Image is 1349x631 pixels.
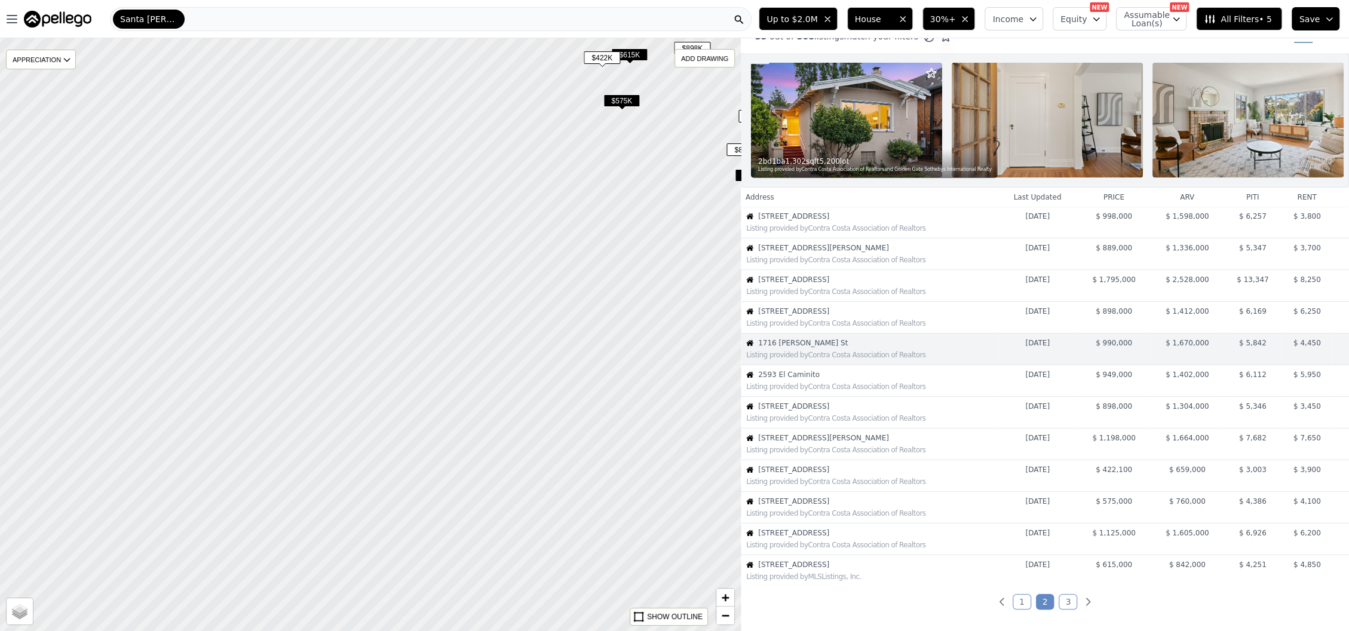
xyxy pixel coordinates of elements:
div: 2 bd 1 ba sqft lot [758,157,992,166]
span: $ 3,800 [1293,212,1321,220]
span: $ 4,251 [1239,560,1267,569]
div: Listing provided by Contra Costa Association of Realtors [746,413,997,423]
div: Listing provided by Contra Costa Association of Realtors [746,509,997,518]
th: price [1077,188,1151,207]
div: APPRECIATION [6,50,76,69]
span: Equity [1060,13,1087,25]
a: Page 3 [1059,594,1077,609]
a: Next page [1082,596,1094,608]
span: [STREET_ADDRESS] [758,212,997,221]
span: [STREET_ADDRESS] [758,402,997,411]
th: arv [1151,188,1224,207]
time: 2025-09-09 19:50 [1002,528,1072,538]
div: Listing provided by Contra Costa Association of Realtors [746,350,997,360]
span: $ 659,000 [1169,465,1206,474]
div: $500K [735,169,771,186]
span: [STREET_ADDRESS] [758,307,997,316]
span: $898K [674,42,710,54]
img: House [746,339,753,347]
span: Santa [PERSON_NAME] [120,13,177,25]
span: $ 3,003 [1239,465,1267,474]
span: $ 7,682 [1239,434,1267,442]
span: [STREET_ADDRESS] [758,275,997,284]
div: $1.2M [738,110,775,127]
span: $ 3,450 [1293,402,1321,411]
a: Layers [7,598,33,624]
ul: Pagination [741,596,1349,608]
button: Save [1292,7,1339,30]
span: 2593 El Caminito [758,370,997,379]
span: $ 898,000 [1096,307,1132,315]
span: Assumable Loan(s) [1124,11,1162,27]
span: $ 575,000 [1096,497,1132,506]
span: $500K [735,169,771,182]
div: Listing provided by Contra Costa Association of Realtors [746,287,997,296]
span: − [722,608,729,623]
img: House [746,244,753,252]
span: Save [1299,13,1320,25]
span: $422K [584,51,620,64]
div: SHOW OUTLINE [647,611,703,622]
div: $899K [726,143,763,161]
div: NEW [1170,2,1189,12]
span: $ 3,700 [1293,244,1321,252]
span: $ 1,795,000 [1092,275,1136,284]
span: House [855,13,893,25]
span: $ 8,250 [1293,275,1321,284]
button: Equity [1053,7,1106,30]
img: Property Photo 3 [1152,63,1344,177]
span: $ 6,112 [1239,370,1267,379]
time: 2025-09-09 06:27 [1002,560,1072,569]
a: Page 1 [1013,594,1031,609]
time: 2025-09-10 20:00 [1002,433,1072,443]
span: $ 1,412,000 [1166,307,1209,315]
img: Pellego [24,11,91,27]
div: Listing provided by Contra Costa Association of Realtors [746,255,997,265]
div: Listing provided by Contra Costa Association of Realtors [746,445,997,455]
div: Listing provided by Contra Costa Association of Realtors [746,382,997,391]
span: $575K [603,94,640,107]
a: Zoom in [716,589,734,607]
span: $ 615,000 [1096,560,1132,569]
span: [STREET_ADDRESS] [758,497,997,506]
span: $ 990,000 [1096,339,1132,347]
span: [STREET_ADDRESS] [758,528,997,538]
div: NEW [1090,2,1109,12]
span: $ 6,200 [1293,529,1321,537]
div: $898K [674,42,710,59]
span: 30%+ [930,13,956,25]
th: Last Updated [998,188,1077,207]
span: $ 998,000 [1096,212,1132,220]
span: $615K [611,48,648,61]
span: $ 5,950 [1293,370,1321,379]
div: Listing provided by Contra Costa Association of Realtors [746,477,997,486]
time: 2025-09-16 20:00 [1002,275,1072,284]
span: $ 5,346 [1239,402,1267,411]
div: Listing provided by Contra Costa Association of Realtors [746,223,997,233]
span: $ 6,250 [1293,307,1321,315]
span: $ 6,169 [1239,307,1267,315]
span: 508 [794,32,814,41]
span: $ 6,257 [1239,212,1267,220]
span: $ 5,347 [1239,244,1267,252]
img: House [746,308,753,315]
span: $ 889,000 [1096,244,1132,252]
div: Listing provided by Contra Costa Association of Realtors [746,540,997,550]
img: House [746,561,753,568]
button: Income [985,7,1043,30]
time: 2025-09-12 17:33 [1002,370,1072,379]
span: [STREET_ADDRESS] [758,465,997,474]
time: 2025-09-16 20:00 [1002,243,1072,253]
img: Property Photo 2 [952,63,1143,177]
span: $ 4,450 [1293,339,1321,347]
button: 30%+ [922,7,976,30]
div: Listing provided by Contra Costa Association of Realtors and Golden Gate Sothebys International R... [758,166,992,173]
th: rent [1281,188,1333,207]
span: Up to $2.0M [767,13,817,25]
img: House [746,466,753,473]
span: [STREET_ADDRESS] [758,560,997,569]
span: $ 1,336,000 [1166,244,1209,252]
time: 2025-09-12 20:00 [1002,307,1072,316]
img: House [746,213,753,220]
span: [STREET_ADDRESS][PERSON_NAME] [758,243,997,253]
